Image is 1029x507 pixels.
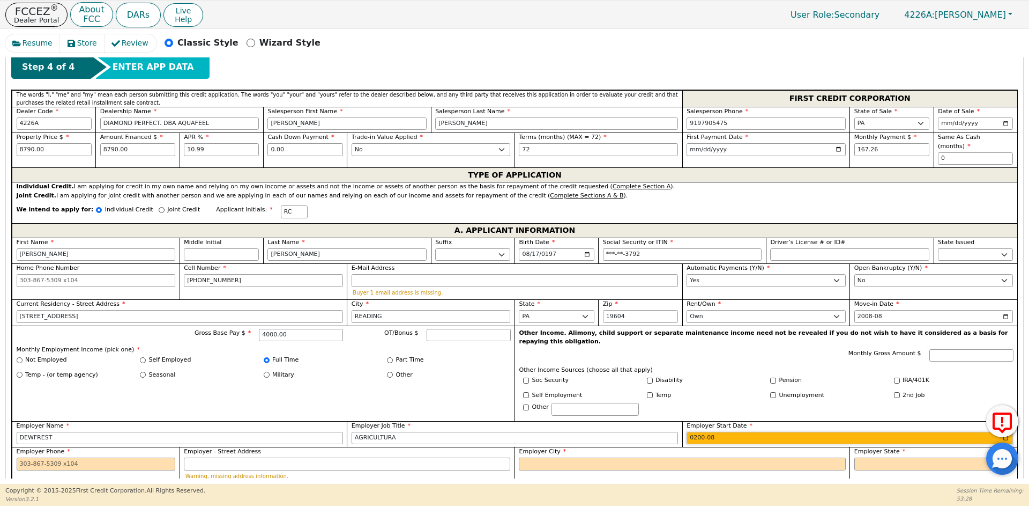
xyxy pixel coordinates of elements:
span: Date of Sale [938,108,980,115]
button: Resume [5,34,61,52]
span: Move-in Date [854,300,899,307]
u: Complete Sections A & B [550,192,623,199]
button: 4226A:[PERSON_NAME] [893,6,1024,23]
input: 0 [938,152,1013,165]
span: First Name [17,239,54,246]
label: Temp [655,391,671,400]
p: Other Income. Alimony, child support or separate maintenance income need not be revealed if you d... [519,329,1013,347]
span: Middle Initial [184,239,221,246]
input: Y/N [523,392,529,398]
span: Employer City [519,448,566,455]
input: 303-867-5309 x104 [17,274,176,287]
label: IRA/401K [903,376,929,385]
span: Open Bankruptcy (Y/N) [854,264,928,271]
input: YYYY-MM-DD [938,117,1013,130]
span: Birth Date [519,239,555,246]
label: Full Time [272,356,299,365]
span: We intend to apply for: [17,205,94,223]
div: I am applying for joint credit with another person and we are applying in each of our names and r... [17,192,1013,201]
span: ENTER APP DATA [112,61,193,74]
div: The words "I," "me" and "my" mean each person submitting this credit application. The words "you"... [12,90,682,107]
label: Unemployment [779,391,825,400]
button: LiveHelp [163,3,203,27]
button: AboutFCC [70,2,113,27]
span: All Rights Reserved. [146,487,205,494]
span: Last Name [267,239,304,246]
input: Y/N [894,378,900,384]
p: FCC [79,15,104,24]
span: Employer Phone [17,448,70,455]
p: 53:28 [957,495,1024,503]
input: Y/N [647,392,653,398]
button: Review [105,34,156,52]
span: Terms (months) (MAX = 72) [519,134,601,141]
p: Wizard Style [259,36,320,49]
p: Other Income Sources (choose all that apply) [519,366,1013,375]
span: E-Mail Address [352,264,395,271]
input: Y/N [770,378,776,384]
span: User Role : [791,10,834,20]
input: YYYY-MM-DD [519,248,594,261]
span: Help [175,15,192,24]
span: Employer Job Title [352,422,411,429]
u: Complete Section A [613,183,670,190]
span: State [519,300,540,307]
span: Salesperson First Name [267,108,342,115]
span: State Issued [938,239,974,246]
span: Employer State [854,448,905,455]
p: Version 3.2.1 [5,495,205,503]
label: Pension [779,376,802,385]
input: YYYY-MM-DD [687,432,1013,445]
span: Gross Base Pay $ [195,329,251,336]
input: Y/N [523,378,529,384]
label: Self Employed [149,356,191,365]
span: Review [122,38,148,49]
label: Part Time [396,356,424,365]
p: FCCEZ [14,6,59,17]
input: 90210 [603,310,678,323]
input: YYYY-MM-DD [687,143,846,156]
span: Rent/Own [687,300,721,307]
span: First Payment Date [687,134,748,141]
label: Other [396,371,413,380]
span: APR % [184,134,208,141]
span: Monthly Payment $ [854,134,917,141]
span: Social Security or ITIN [603,239,673,246]
span: [PERSON_NAME] [904,10,1006,20]
p: Classic Style [177,36,238,49]
input: xx.xx% [184,143,259,156]
span: Dealer Code [17,108,58,115]
input: 303-867-5309 x104 [17,458,176,471]
span: Same As Cash (months) [938,134,980,150]
span: Store [77,38,97,49]
span: Live [175,6,192,15]
label: Disability [655,376,683,385]
span: 4226A: [904,10,935,20]
span: TYPE OF APPLICATION [468,168,562,182]
span: Property Price $ [17,134,69,141]
span: State of Sale [854,108,898,115]
span: Monthly Gross Amount $ [848,350,921,357]
label: Self Employment [532,391,583,400]
p: Secondary [780,4,890,25]
span: Current Residency - Street Address [17,300,125,307]
span: Driver’s License # or ID# [770,239,845,246]
button: FCCEZ®Dealer Portal [5,3,68,27]
span: Trade-in Value Applied [352,134,423,141]
button: DARs [116,3,161,27]
sup: ® [50,3,58,13]
input: Hint: 167.26 [854,143,929,156]
input: Y/N [770,392,776,398]
span: FIRST CREDIT CORPORATION [789,92,911,106]
span: OT/Bonus $ [384,329,419,336]
strong: Individual Credit. [17,183,74,190]
div: I am applying for credit in my own name and relying on my own income or assets and not the income... [17,182,1013,192]
input: Y/N [894,392,900,398]
p: Monthly Employment Income (pick one) [17,346,511,355]
p: Dealer Portal [14,17,59,24]
span: Employer - Street Address [184,448,261,455]
input: 303-867-5309 x104 [687,117,846,130]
